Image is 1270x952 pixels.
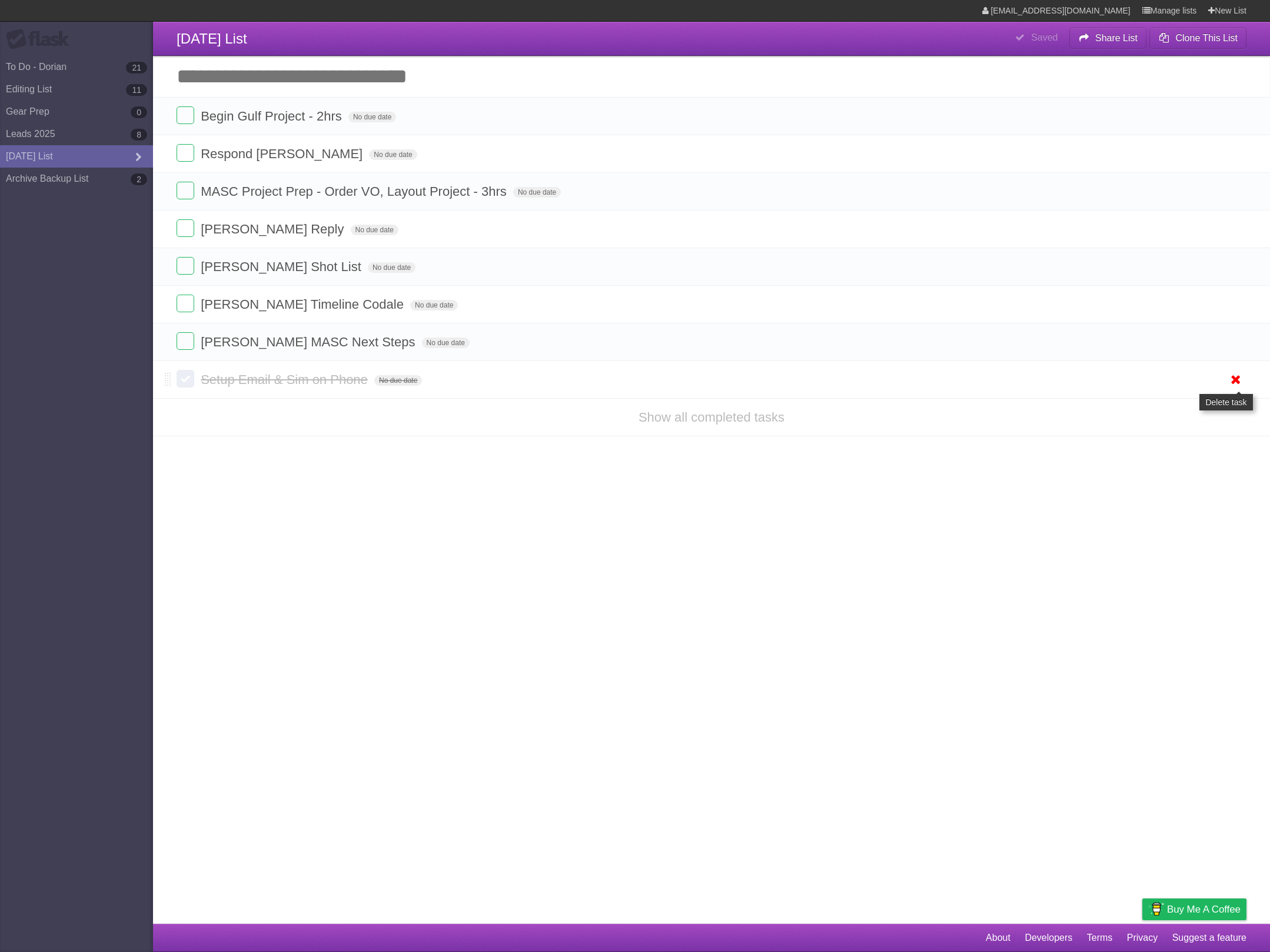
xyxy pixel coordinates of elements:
b: 21 [126,62,147,74]
a: Suggest a feature [1172,927,1246,949]
a: Terms [1087,927,1113,949]
span: No due date [368,262,415,273]
label: Done [177,295,194,312]
button: Share List [1069,28,1147,49]
span: No due date [348,112,396,122]
span: Respond [PERSON_NAME] [201,146,365,161]
img: Buy me a coffee [1148,899,1164,919]
label: Done [177,144,194,162]
a: Privacy [1127,927,1158,949]
div: Flask [6,29,77,50]
span: Setup Email & Sim on Phone [201,372,371,387]
label: Done [177,106,194,124]
span: [PERSON_NAME] Timeline Codale [201,297,407,312]
a: Developers [1025,927,1072,949]
label: Done [177,370,194,388]
button: Clone This List [1149,28,1246,49]
label: Done [177,219,194,237]
b: Clone This List [1175,33,1238,43]
b: Share List [1095,33,1138,43]
b: 8 [131,129,147,141]
span: [PERSON_NAME] Reply [201,222,347,236]
span: Buy me a coffee [1167,899,1241,920]
span: [PERSON_NAME] MASC Next Steps [201,335,418,349]
span: No due date [374,375,422,386]
span: [PERSON_NAME] Shot List [201,259,364,274]
a: About [986,927,1010,949]
span: No due date [513,187,561,198]
a: Buy me a coffee [1142,898,1246,920]
span: Begin Gulf Project - 2hrs [201,109,345,123]
span: No due date [422,338,470,348]
label: Done [177,257,194,275]
span: [DATE] List [177,31,247,46]
b: 11 [126,84,147,96]
span: No due date [410,300,458,310]
b: 2 [131,173,147,185]
b: Saved [1031,32,1058,42]
label: Done [177,182,194,199]
span: No due date [351,225,398,235]
a: Show all completed tasks [639,410,784,425]
span: MASC Project Prep - Order VO, Layout Project - 3hrs [201,184,510,199]
label: Done [177,332,194,350]
b: 0 [131,106,147,118]
span: No due date [369,149,417,160]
